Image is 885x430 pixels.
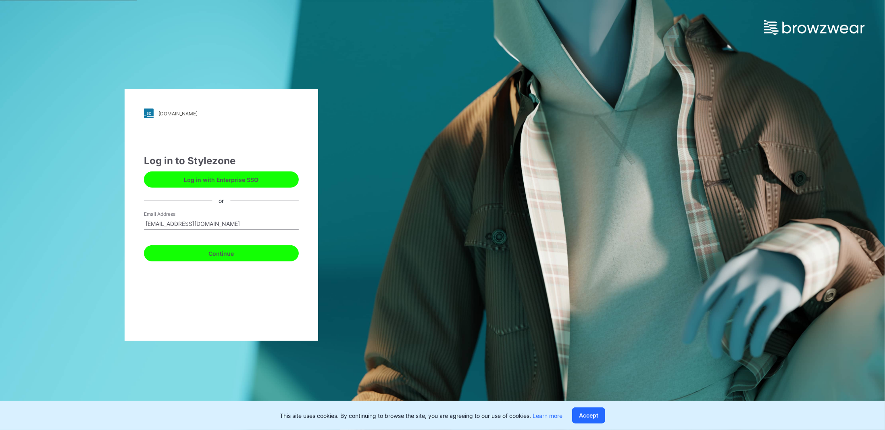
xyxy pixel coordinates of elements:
button: Continue [144,245,299,261]
a: [DOMAIN_NAME] [144,109,299,118]
label: Email Address [144,211,200,218]
img: stylezone-logo.562084cfcfab977791bfbf7441f1a819.svg [144,109,154,118]
div: or [212,196,230,205]
div: [DOMAIN_NAME] [158,111,198,117]
div: Log in to Stylezone [144,154,299,168]
img: browzwear-logo.e42bd6dac1945053ebaf764b6aa21510.svg [764,20,865,35]
a: Learn more [533,412,562,419]
button: Log in with Enterprise SSO [144,171,299,188]
input: Enter your email [144,218,299,230]
p: This site uses cookies. By continuing to browse the site, you are agreeing to our use of cookies. [280,411,562,420]
button: Accept [572,407,605,424]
